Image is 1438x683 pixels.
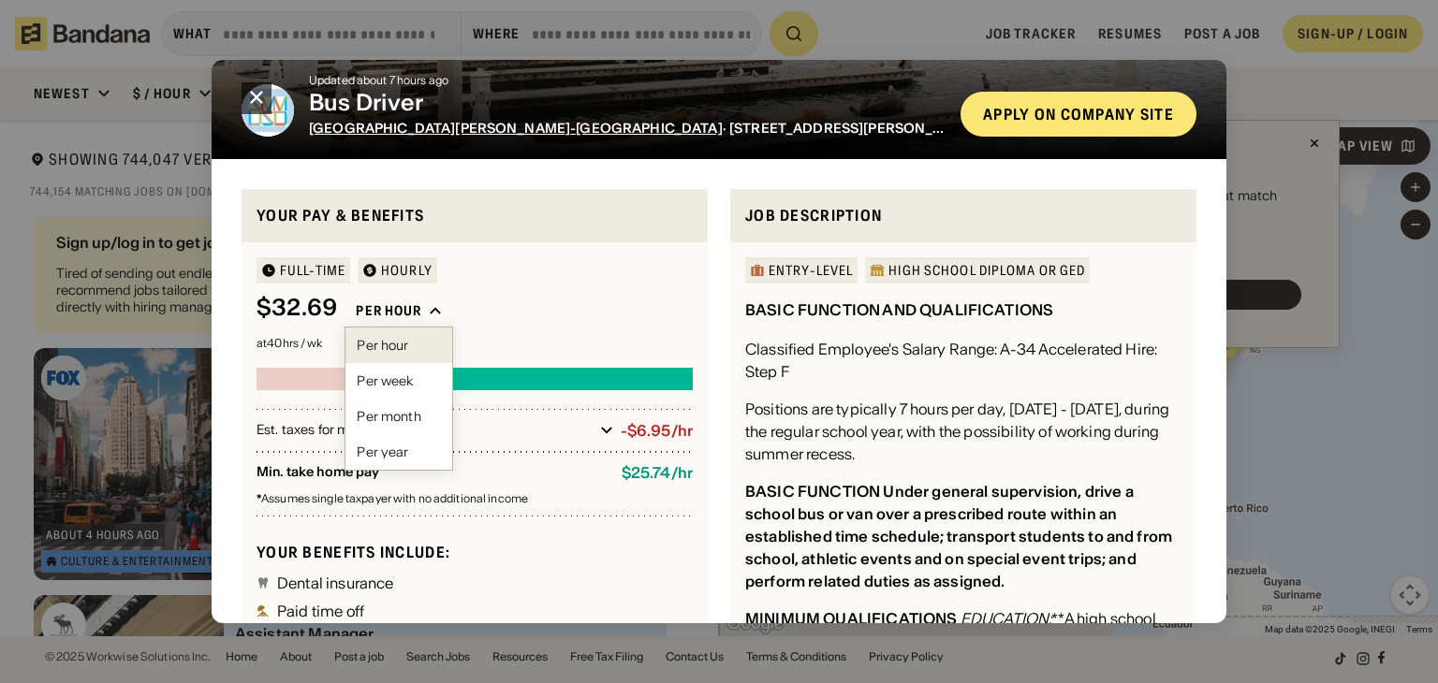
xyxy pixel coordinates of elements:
div: Assumes single taxpayer with no additional income [257,493,693,504]
div: at 40 hrs / wk [257,338,693,349]
div: Full-time [280,264,345,277]
div: Per week [357,374,441,387]
em: EDUCATION: [961,609,1052,628]
div: High School Diploma or GED [888,264,1085,277]
div: Under general supervision, drive a school bus or van over a prescribed route within an establishe... [745,482,1172,590]
div: HOURLY [381,264,433,277]
div: Per month [357,410,441,423]
div: Apply on company site [983,107,1174,122]
div: Min. take home pay [257,464,607,482]
div: MINIMUM QUALIFICATIONS [745,609,958,628]
div: Per year [357,445,441,458]
div: $ 25.74 / hr [622,464,693,482]
div: Bus Driver [309,90,946,117]
div: Paid time off [277,603,364,618]
div: -$6.95/hr [621,422,693,440]
div: Est. taxes for min. pay * [257,421,593,440]
div: Entry-Level [769,264,853,277]
span: [GEOGRAPHIC_DATA][PERSON_NAME]-[GEOGRAPHIC_DATA] [309,120,723,137]
div: · [STREET_ADDRESS][PERSON_NAME][PERSON_NAME] [309,121,946,137]
div: BASIC FUNCTION AND QUALIFICATIONS [745,300,1053,319]
div: Classified Employee's Salary Range: A-34 Accelerated Hire: Step F [745,338,1181,383]
div: Your benefits include: [257,543,693,562]
div: Job Description [745,204,1181,227]
div: BASIC FUNCTION [745,482,880,501]
div: $ 32.69 [257,295,337,322]
div: Dental insurance [277,575,394,590]
div: Positions are typically 7 hours per day, [DATE] - [DATE], during the regular school year, with th... [745,398,1181,465]
div: Updated about 7 hours ago [309,75,946,86]
div: Per hour [357,339,441,352]
div: Per hour [356,302,421,319]
div: Your pay & benefits [257,204,693,227]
